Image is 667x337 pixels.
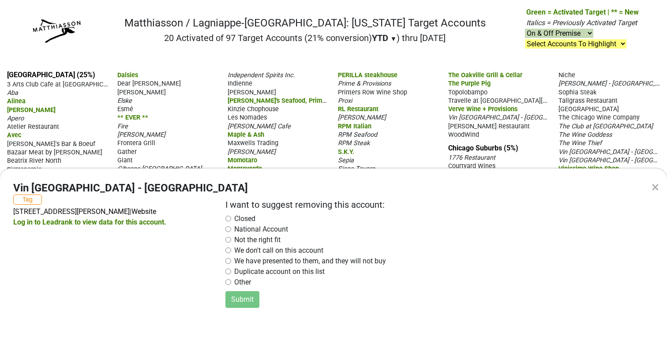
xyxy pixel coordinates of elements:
label: National Account [234,224,288,235]
a: Website [131,207,156,216]
a: Log in to Leadrank to view data for this account. [13,218,166,226]
button: Tag [13,195,42,205]
h4: Vin [GEOGRAPHIC_DATA] - [GEOGRAPHIC_DATA] [13,182,248,195]
span: | [130,207,131,216]
label: We don't call on this account [234,245,323,256]
div: × [652,176,659,198]
h2: I want to suggest removing this account: [225,199,637,210]
label: We have presented to them, and they will not buy [234,256,386,266]
label: Other [234,277,251,288]
label: Closed [234,213,255,224]
a: [STREET_ADDRESS][PERSON_NAME] [13,207,130,216]
button: Submit [225,291,259,308]
label: Not the right fit [234,235,281,245]
label: Duplicate account on this list [234,266,325,277]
